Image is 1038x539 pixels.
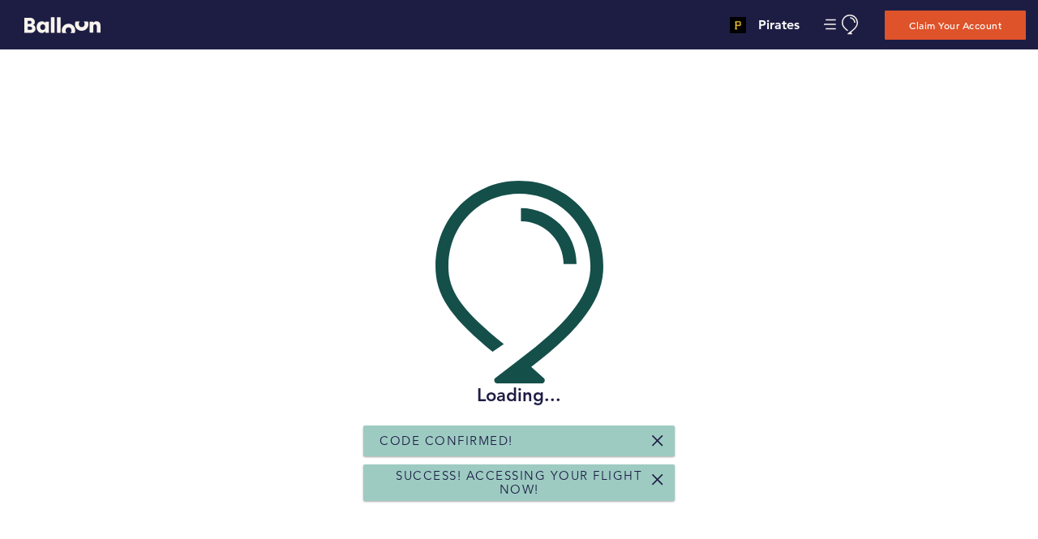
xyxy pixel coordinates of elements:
[824,15,860,35] button: Manage Account
[363,426,675,456] div: Code Confirmed!
[758,15,800,35] h4: Pirates
[12,16,101,33] a: Balloon
[885,11,1026,40] button: Claim Your Account
[24,17,101,33] svg: Balloon
[363,464,675,501] div: Success! Accessing your flight now!
[435,383,603,408] h2: Loading...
